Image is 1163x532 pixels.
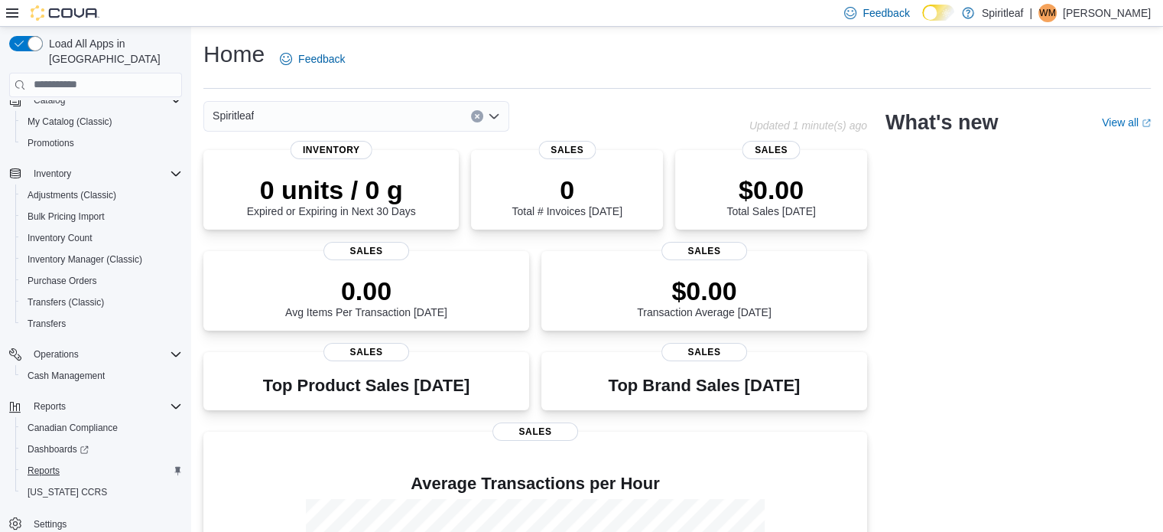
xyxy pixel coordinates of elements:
a: View allExternal link [1102,116,1151,129]
a: Cash Management [21,367,111,385]
span: Operations [28,345,182,364]
a: [US_STATE] CCRS [21,483,113,501]
span: Dashboards [21,440,182,459]
div: Total Sales [DATE] [726,175,815,217]
span: Inventory Count [21,229,182,247]
button: Reports [28,397,72,416]
button: My Catalog (Classic) [15,111,188,132]
button: Cash Management [15,365,188,387]
p: 0 [512,175,622,205]
button: Adjustments (Classic) [15,184,188,206]
span: Sales [492,423,578,441]
button: Clear input [471,110,483,122]
div: Expired or Expiring in Next 30 Days [247,175,416,217]
span: Feedback [298,51,345,67]
span: Washington CCRS [21,483,182,501]
button: Canadian Compliance [15,417,188,439]
span: Inventory [28,165,182,183]
h2: What's new [885,110,998,135]
span: Operations [34,348,79,361]
button: Promotions [15,132,188,154]
span: Load All Apps in [GEOGRAPHIC_DATA] [43,36,182,67]
a: Transfers [21,315,72,333]
span: Sales [538,141,596,159]
a: Dashboards [21,440,95,459]
a: Canadian Compliance [21,419,124,437]
span: Canadian Compliance [28,422,118,434]
span: My Catalog (Classic) [21,113,182,131]
span: WM [1039,4,1055,22]
h4: Average Transactions per Hour [216,475,855,493]
span: Sales [323,343,409,361]
span: Transfers [21,315,182,333]
input: Dark Mode [922,5,954,21]
div: Avg Items Per Transaction [DATE] [285,276,447,318]
a: Reports [21,462,66,480]
span: Promotions [28,137,74,149]
p: Updated 1 minute(s) ago [749,119,867,132]
span: Purchase Orders [21,272,182,290]
button: Inventory [28,165,77,183]
button: Operations [3,344,188,365]
div: Wanda M [1038,4,1057,22]
p: $0.00 [726,175,815,205]
button: [US_STATE] CCRS [15,481,188,503]
h3: Top Brand Sales [DATE] [609,377,801,395]
span: Inventory Manager (Classic) [28,253,142,266]
p: 0.00 [285,276,447,306]
button: Catalog [28,91,71,109]
span: My Catalog (Classic) [28,116,112,128]
a: Dashboards [15,439,188,460]
button: Purchase Orders [15,270,188,292]
a: Transfers (Classic) [21,293,110,312]
span: Settings [34,518,67,530]
svg: External link [1142,119,1151,128]
span: Dashboards [28,443,89,455]
span: Spiritleaf [213,106,254,125]
button: Inventory Manager (Classic) [15,249,188,270]
h3: Top Product Sales [DATE] [263,377,469,395]
a: Inventory Count [21,229,99,247]
button: Transfers [15,313,188,335]
p: $0.00 [637,276,772,306]
a: Feedback [274,44,351,74]
button: Bulk Pricing Import [15,206,188,227]
a: Promotions [21,134,80,152]
span: Reports [34,400,66,413]
span: Adjustments (Classic) [21,186,182,204]
span: Transfers [28,318,66,330]
a: Purchase Orders [21,272,103,290]
span: [US_STATE] CCRS [28,486,107,498]
span: Adjustments (Classic) [28,189,116,201]
span: Bulk Pricing Import [28,211,105,223]
p: 0 units / 0 g [247,175,416,205]
span: Cash Management [21,367,182,385]
span: Inventory Count [28,232,93,244]
span: Reports [28,465,60,477]
span: Sales [742,141,800,159]
span: Promotions [21,134,182,152]
p: [PERSON_NAME] [1063,4,1151,22]
span: Sales [661,242,747,260]
span: Inventory Manager (Classic) [21,250,182,269]
p: Spiritleaf [982,4,1023,22]
span: Reports [28,397,182,416]
span: Purchase Orders [28,275,97,287]
button: Transfers (Classic) [15,292,188,313]
a: Inventory Manager (Classic) [21,250,148,269]
span: Inventory [34,168,71,180]
div: Transaction Average [DATE] [637,276,772,318]
button: Reports [3,396,188,417]
p: | [1029,4,1032,22]
h1: Home [203,39,265,70]
a: Bulk Pricing Import [21,207,111,226]
span: Catalog [28,91,182,109]
button: Operations [28,345,85,364]
span: Inventory [291,141,372,159]
span: Feedback [863,5,909,21]
a: My Catalog (Classic) [21,113,119,131]
span: Canadian Compliance [21,419,182,437]
span: Reports [21,462,182,480]
span: Transfers (Classic) [21,293,182,312]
